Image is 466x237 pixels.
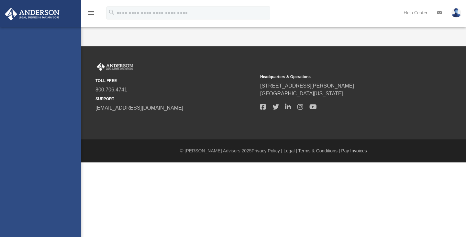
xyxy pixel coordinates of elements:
a: Privacy Policy | [252,148,283,153]
a: Terms & Conditions | [298,148,340,153]
small: TOLL FREE [95,78,256,84]
img: Anderson Advisors Platinum Portal [3,8,61,20]
i: search [108,9,115,16]
div: © [PERSON_NAME] Advisors 2025 [81,148,466,154]
a: Legal | [283,148,297,153]
a: menu [87,12,95,17]
img: User Pic [451,8,461,18]
small: SUPPORT [95,96,256,102]
a: [GEOGRAPHIC_DATA][US_STATE] [260,91,343,96]
a: [EMAIL_ADDRESS][DOMAIN_NAME] [95,105,183,111]
i: menu [87,9,95,17]
img: Anderson Advisors Platinum Portal [95,63,134,71]
a: 800.706.4741 [95,87,127,92]
a: [STREET_ADDRESS][PERSON_NAME] [260,83,354,89]
a: Pay Invoices [341,148,367,153]
small: Headquarters & Operations [260,74,420,80]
